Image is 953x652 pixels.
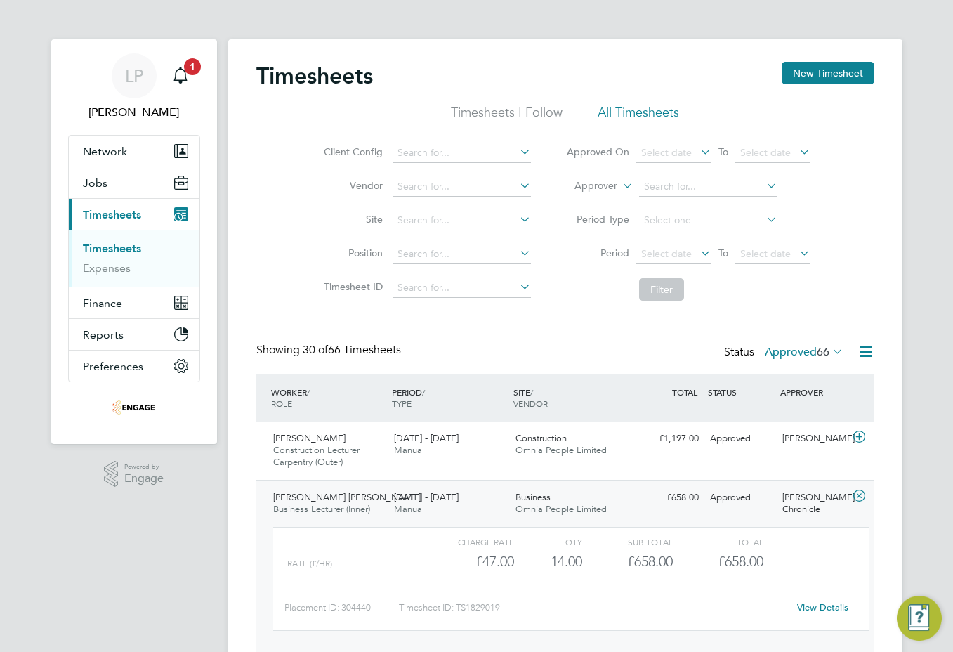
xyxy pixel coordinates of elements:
span: ROLE [271,398,292,409]
img: omniapeople-logo-retina.png [112,396,155,419]
button: Engage Resource Center [897,596,942,641]
div: £658.00 [582,550,673,573]
div: Placement ID: 304440 [284,596,399,619]
div: Timesheet ID: TS1829019 [399,596,789,619]
a: Expenses [83,261,131,275]
div: PERIOD [388,379,510,416]
span: 1 [184,58,201,75]
div: STATUS [704,379,777,405]
span: Business [515,491,551,503]
button: Preferences [69,351,199,382]
div: £47.00 [423,550,513,573]
label: Client Config [320,145,383,158]
span: [DATE] - [DATE] [394,432,459,444]
label: Timesheet ID [320,280,383,293]
div: SITE [510,379,631,416]
span: / [422,386,425,398]
div: APPROVER [777,379,850,405]
a: Go to home page [68,396,200,419]
a: Timesheets [83,242,141,255]
span: Jobs [83,176,107,190]
span: To [714,143,732,161]
label: Approved On [566,145,629,158]
div: 14.00 [514,550,582,573]
div: Timesheets [69,230,199,287]
span: Select date [641,146,692,159]
button: Network [69,136,199,167]
span: 66 Timesheets [303,343,401,357]
span: Powered by [124,461,164,473]
span: 66 [817,345,829,359]
span: VENDOR [513,398,548,409]
button: New Timesheet [782,62,874,84]
label: Site [320,213,383,226]
span: Manual [394,503,424,515]
span: Rate (£/HR) [287,559,332,568]
h2: Timesheets [256,62,373,90]
span: Reports [83,328,124,341]
div: Charge rate [423,533,513,550]
span: [PERSON_NAME] [PERSON_NAME] [273,491,421,503]
span: Manual [394,444,424,456]
li: All Timesheets [598,104,679,129]
div: QTY [514,533,582,550]
div: Status [724,343,846,363]
span: Omnia People Limited [515,444,607,456]
span: Finance [83,296,122,310]
span: Network [83,145,127,158]
input: Select one [639,211,777,230]
a: View Details [797,601,848,613]
div: [PERSON_NAME] Chronicle [777,486,850,521]
span: Select date [641,247,692,260]
input: Search for... [393,244,531,264]
span: / [530,386,533,398]
a: Powered byEngage [104,461,164,488]
span: To [714,244,732,262]
label: Approved [765,345,843,359]
input: Search for... [639,177,777,197]
span: TYPE [392,398,412,409]
span: Construction Lecturer Carpentry (Outer) [273,444,360,468]
label: Approver [554,179,617,193]
button: Jobs [69,167,199,198]
a: LP[PERSON_NAME] [68,53,200,121]
span: Select date [740,247,791,260]
span: TOTAL [672,386,697,398]
span: Preferences [83,360,143,373]
button: Finance [69,287,199,318]
span: [PERSON_NAME] [273,432,346,444]
div: [PERSON_NAME] [777,427,850,450]
span: Construction [515,432,567,444]
li: Timesheets I Follow [451,104,563,129]
span: Select date [740,146,791,159]
label: Position [320,247,383,259]
div: Showing [256,343,404,358]
a: 1 [166,53,195,98]
span: Lowenna Pollard [68,104,200,121]
div: £1,197.00 [631,427,704,450]
input: Search for... [393,278,531,298]
span: £658.00 [718,553,763,570]
button: Filter [639,278,684,301]
span: / [307,386,310,398]
label: Period Type [566,213,629,226]
input: Search for... [393,211,531,230]
div: Sub Total [582,533,673,550]
input: Search for... [393,177,531,197]
button: Timesheets [69,199,199,230]
span: Business Lecturer (Inner) [273,503,370,515]
label: Vendor [320,179,383,192]
span: [DATE] - [DATE] [394,491,459,503]
span: Omnia People Limited [515,503,607,515]
div: £658.00 [631,486,704,509]
span: LP [125,67,143,85]
span: Timesheets [83,208,141,221]
div: Approved [704,486,777,509]
nav: Main navigation [51,39,217,444]
span: 30 of [303,343,328,357]
button: Reports [69,319,199,350]
input: Search for... [393,143,531,163]
div: WORKER [268,379,389,416]
label: Period [566,247,629,259]
span: Engage [124,473,164,485]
